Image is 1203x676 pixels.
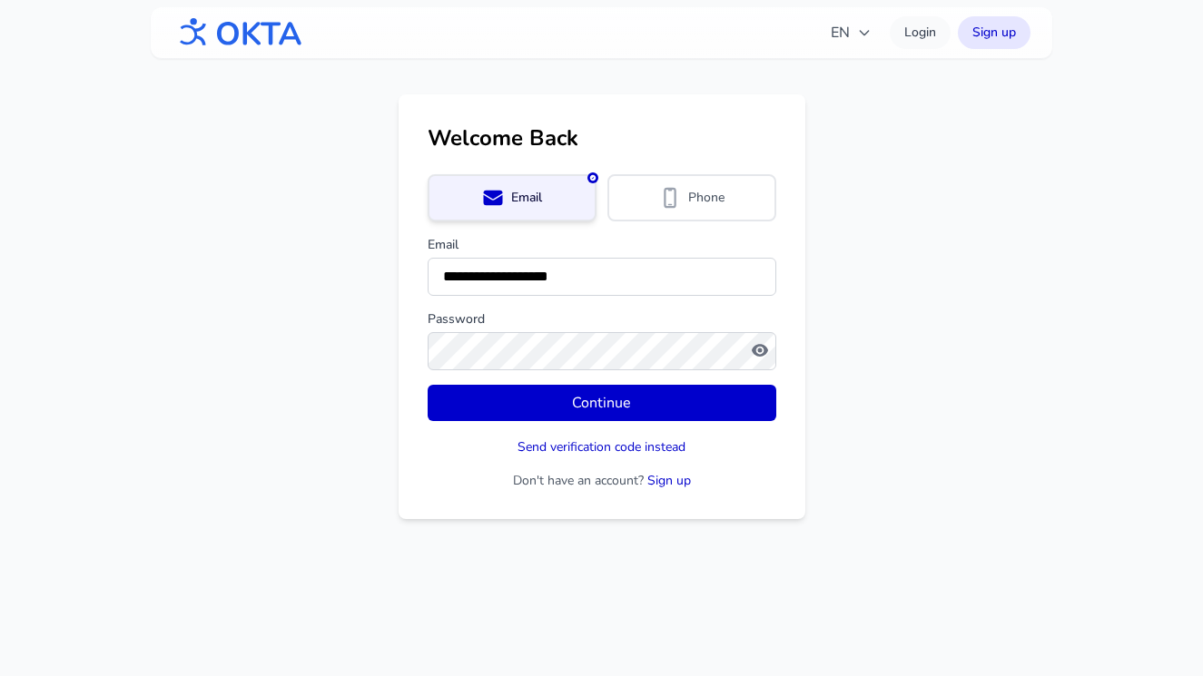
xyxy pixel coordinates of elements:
[511,189,542,207] span: Email
[958,16,1030,49] a: Sign up
[428,123,776,152] h1: Welcome Back
[428,236,776,254] label: Email
[428,310,776,328] label: Password
[428,472,776,490] p: Don't have an account?
[518,438,685,456] button: Send verification code instead
[831,22,872,44] span: EN
[428,385,776,421] button: Continue
[890,16,951,49] a: Login
[820,15,883,51] button: EN
[688,189,725,207] span: Phone
[647,472,691,489] a: Sign up
[173,9,303,56] img: OKTA logo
